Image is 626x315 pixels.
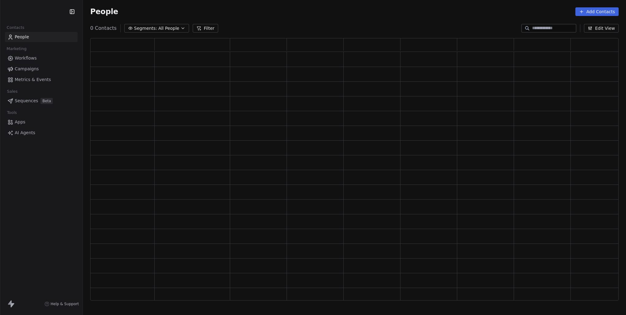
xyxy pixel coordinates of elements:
span: Sales [4,87,20,96]
span: 0 Contacts [90,25,117,32]
span: Beta [41,98,53,104]
span: Help & Support [51,301,79,306]
span: AI Agents [15,130,35,136]
span: People [90,7,118,16]
a: Workflows [5,53,78,63]
button: Add Contacts [575,7,619,16]
a: Campaigns [5,64,78,74]
span: Contacts [4,23,27,32]
a: Help & Support [44,301,79,306]
span: Marketing [4,44,29,53]
a: People [5,32,78,42]
a: Metrics & Events [5,75,78,85]
a: Apps [5,117,78,127]
span: Workflows [15,55,37,61]
span: Apps [15,119,25,125]
span: People [15,34,29,40]
span: Tools [4,108,19,117]
span: Segments: [134,25,157,32]
span: Sequences [15,98,38,104]
button: Filter [193,24,218,33]
span: All People [158,25,179,32]
span: Metrics & Events [15,76,51,83]
a: SequencesBeta [5,96,78,106]
span: Campaigns [15,66,39,72]
a: AI Agents [5,128,78,138]
button: Edit View [584,24,619,33]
